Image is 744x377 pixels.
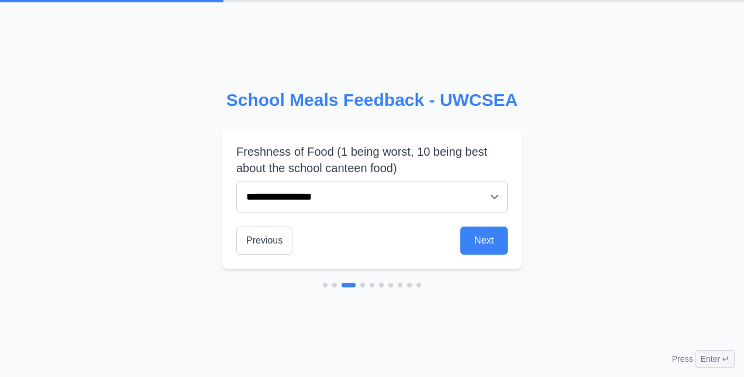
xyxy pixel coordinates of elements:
span: Enter ↵ [695,350,735,368]
label: Freshness of Food (1 being worst, 10 being best about the school canteen food) [236,143,508,176]
button: Previous [236,227,292,255]
div: Press [672,350,735,368]
h2: School Meals Feedback - UWCSEA [222,90,522,111]
button: Next [460,227,508,255]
